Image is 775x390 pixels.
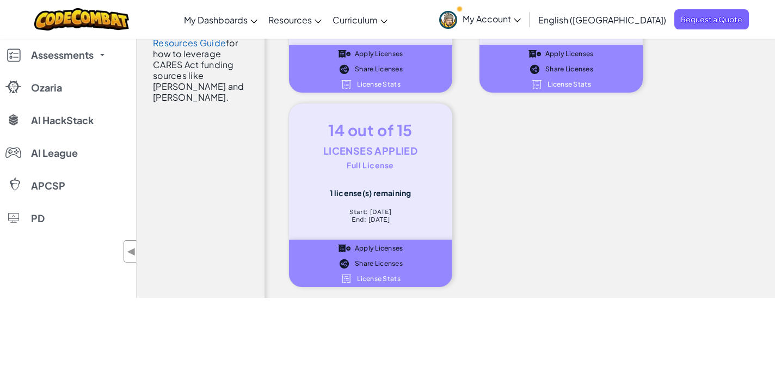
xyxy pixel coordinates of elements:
[357,276,401,282] span: License Stats
[153,27,248,103] div: See also our for how to leverage CARES Act funding sources like [PERSON_NAME] and [PERSON_NAME].
[674,9,749,29] a: Request a Quote
[463,13,521,25] span: My Account
[31,115,94,125] span: AI HackStack
[340,274,353,284] img: IconLicense_White.svg
[545,66,593,72] span: Share Licenses
[127,243,136,259] span: ◀
[531,80,543,89] img: IconLicense_White.svg
[31,148,78,158] span: AI League
[179,5,263,34] a: My Dashboards
[327,5,393,34] a: Curriculum
[533,5,672,34] a: English ([GEOGRAPHIC_DATA])
[439,11,457,29] img: avatar
[305,141,436,161] div: Licenses Applied
[263,5,327,34] a: Resources
[338,259,350,269] img: IconShare_Black.svg
[338,243,350,253] img: IconApplyLicenses_Black.svg
[338,49,350,59] img: IconApplyLicenses_Black.svg
[31,83,62,93] span: Ozaria
[355,66,403,72] span: Share Licenses
[338,64,350,74] img: IconShare_Black.svg
[434,2,526,36] a: My Account
[305,120,436,141] div: 14 out of 15
[305,161,436,169] div: Full License
[340,80,353,89] img: IconLicense_White.svg
[34,8,130,31] img: CodeCombat logo
[333,14,378,26] span: Curriculum
[355,51,403,57] span: Apply Licenses
[31,50,94,60] span: Assessments
[305,216,436,223] div: End: [DATE]
[528,49,541,59] img: IconApplyLicenses_Black.svg
[184,14,248,26] span: My Dashboards
[545,51,594,57] span: Apply Licenses
[268,14,312,26] span: Resources
[538,14,666,26] span: English ([GEOGRAPHIC_DATA])
[355,245,403,252] span: Apply Licenses
[355,260,403,267] span: Share Licenses
[305,188,436,197] div: 1 license(s) remaining
[357,81,401,88] span: License Stats
[305,208,436,216] div: Start: [DATE]
[528,64,541,74] img: IconShare_Black.svg
[548,81,591,88] span: License Stats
